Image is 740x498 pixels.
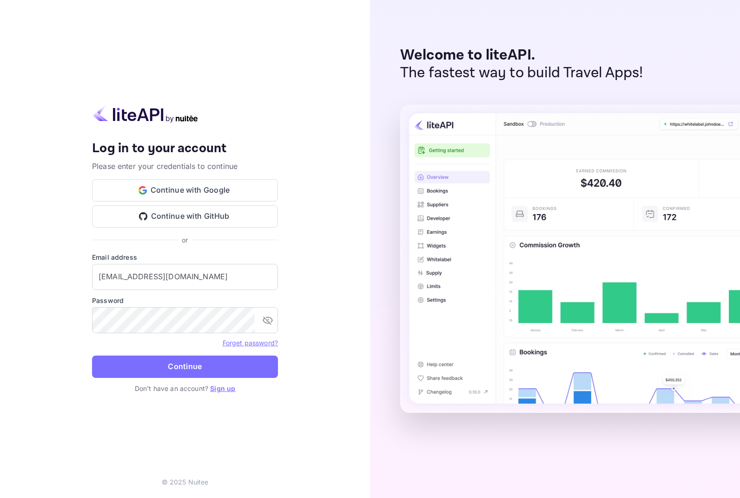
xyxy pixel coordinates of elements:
[223,339,278,347] a: Forget password?
[92,356,278,378] button: Continue
[92,105,199,123] img: liteapi
[92,264,278,290] input: Enter your email address
[92,384,278,393] p: Don't have an account?
[258,311,277,330] button: toggle password visibility
[92,296,278,305] label: Password
[92,179,278,202] button: Continue with Google
[210,384,235,392] a: Sign up
[92,252,278,262] label: Email address
[92,205,278,228] button: Continue with GitHub
[400,64,643,82] p: The fastest way to build Travel Apps!
[223,338,278,347] a: Forget password?
[400,47,643,64] p: Welcome to liteAPI.
[182,235,188,245] p: or
[92,141,278,157] h4: Log in to your account
[162,477,209,487] p: © 2025 Nuitee
[92,161,278,172] p: Please enter your credentials to continue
